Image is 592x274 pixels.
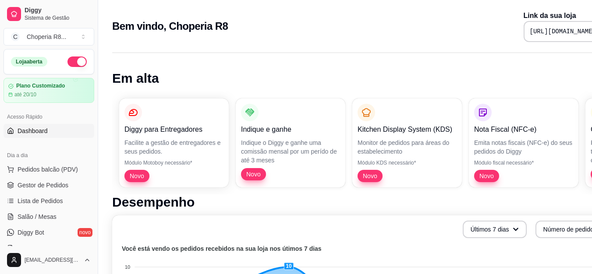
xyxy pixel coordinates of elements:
p: Módulo KDS necessário* [358,159,457,166]
span: Novo [359,172,381,180]
span: Pedidos balcão (PDV) [18,165,78,174]
span: Diggy Bot [18,228,44,237]
a: Dashboard [4,124,94,138]
div: Choperia R8 ... [27,32,66,41]
span: Gestor de Pedidos [18,181,68,190]
a: Lista de Pedidos [4,194,94,208]
a: KDS [4,241,94,255]
p: Emita notas fiscais (NFC-e) do seus pedidos do Diggy [474,138,573,156]
text: Você está vendo os pedidos recebidos na sua loja nos útimos 7 dias [122,245,322,252]
button: Select a team [4,28,94,46]
span: Salão / Mesas [18,212,57,221]
p: Kitchen Display System (KDS) [358,124,457,135]
p: Facilite a gestão de entregadores e seus pedidos. [124,138,223,156]
span: Dashboard [18,126,48,135]
p: Módulo Motoboy necessário* [124,159,223,166]
a: Salão / Mesas [4,210,94,224]
a: Plano Customizadoaté 20/10 [4,78,94,103]
p: Diggy para Entregadores [124,124,223,135]
span: Novo [476,172,497,180]
p: Indique e ganhe [241,124,340,135]
h2: Bem vindo, Choperia R8 [112,19,228,33]
button: Nota Fiscal (NFC-e)Emita notas fiscais (NFC-e) do seus pedidos do DiggyMódulo fiscal necessário*Novo [469,98,578,187]
span: [EMAIL_ADDRESS][DOMAIN_NAME] [25,256,80,263]
p: Nota Fiscal (NFC-e) [474,124,573,135]
span: KDS [18,244,30,253]
p: Módulo fiscal necessário* [474,159,573,166]
span: Novo [126,172,148,180]
span: Diggy [25,7,91,14]
span: Sistema de Gestão [25,14,91,21]
button: [EMAIL_ADDRESS][DOMAIN_NAME] [4,249,94,270]
p: Indique o Diggy e ganhe uma comissão mensal por um perído de até 3 meses [241,138,340,165]
div: Dia a dia [4,148,94,162]
span: Lista de Pedidos [18,197,63,205]
div: Loja aberta [11,57,47,67]
div: Acesso Rápido [4,110,94,124]
span: C [11,32,20,41]
button: Diggy para EntregadoresFacilite a gestão de entregadores e seus pedidos.Módulo Motoboy necessário... [119,98,229,187]
tspan: 10 [125,264,130,270]
p: Monitor de pedidos para áreas do estabelecimento [358,138,457,156]
button: Últimos 7 dias [463,221,527,238]
span: Novo [243,170,264,179]
a: Diggy Botnovo [4,225,94,239]
button: Alterar Status [67,56,87,67]
button: Indique e ganheIndique o Diggy e ganhe uma comissão mensal por um perído de até 3 mesesNovo [236,98,345,187]
button: Kitchen Display System (KDS)Monitor de pedidos para áreas do estabelecimentoMódulo KDS necessário... [352,98,462,187]
article: até 20/10 [14,91,36,98]
a: DiggySistema de Gestão [4,4,94,25]
button: Pedidos balcão (PDV) [4,162,94,176]
a: Gestor de Pedidos [4,178,94,192]
article: Plano Customizado [16,83,65,89]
